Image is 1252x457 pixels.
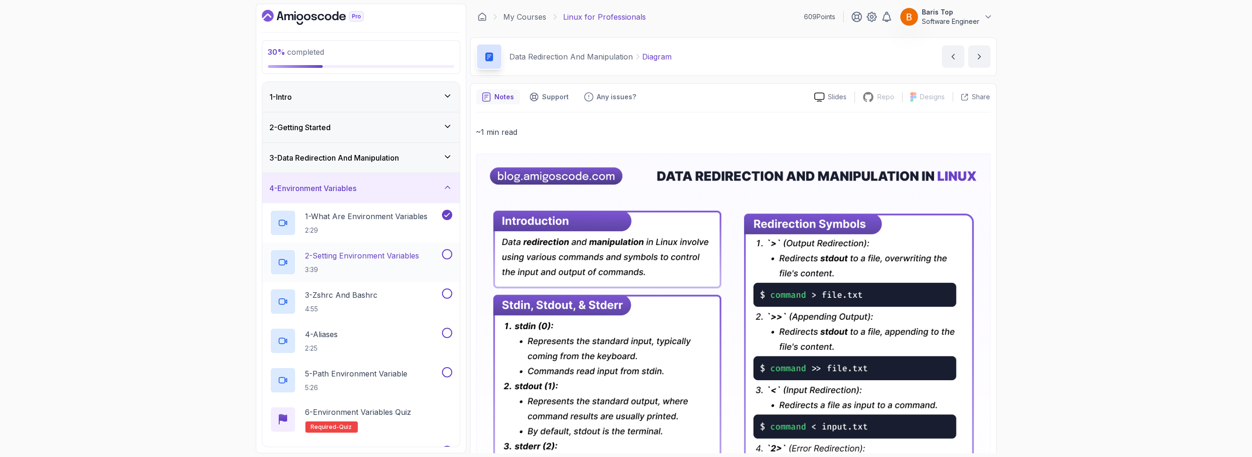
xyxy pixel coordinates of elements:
p: 4:55 [305,304,378,314]
p: 1 - What Are Environment Variables [305,211,428,222]
p: 3:39 [305,265,420,274]
p: 2:29 [305,226,428,235]
span: quiz [340,423,352,431]
button: next content [968,45,991,68]
button: 6-Environment Variables QuizRequired-quiz [270,406,452,433]
p: 5:26 [305,383,408,392]
button: Support button [524,89,575,104]
p: Linux for Professionals [564,11,646,22]
a: Dashboard [262,10,385,25]
a: Slides [807,92,854,102]
button: user profile imageBaris TopSoftware Engineer [900,7,993,26]
p: Support [543,92,569,102]
img: user profile image [900,8,918,26]
p: Designs [920,92,945,102]
p: Notes [495,92,514,102]
p: Data Redirection And Manipulation [510,51,633,62]
p: 4 - Aliases [305,329,338,340]
p: Share [972,92,991,102]
button: Feedback button [579,89,642,104]
h3: 4 - Environment Variables [270,183,357,194]
h3: 3 - Data Redirection And Manipulation [270,152,399,163]
p: ~1 min read [476,125,991,139]
p: 2:25 [305,344,338,353]
p: 609 Points [804,12,836,22]
p: Diagram [643,51,672,62]
p: Repo [878,92,895,102]
button: previous content [942,45,964,68]
button: 2-Getting Started [262,112,460,142]
button: 3-Zshrc And Bashrc4:55 [270,288,452,315]
button: Share [953,92,991,102]
button: 4-Environment Variables [262,173,460,203]
p: 6 - Environment Variables Quiz [305,406,412,418]
button: 1-Intro [262,82,460,112]
p: 3 - Zshrc And Bashrc [305,289,378,301]
p: 5 - Path Environment Variable [305,368,408,379]
button: notes button [476,89,520,104]
a: Dashboard [478,12,487,22]
button: 4-Aliases2:25 [270,328,452,354]
p: Slides [828,92,847,102]
p: 2 - Setting Environment Variables [305,250,420,261]
span: completed [268,47,325,57]
p: Software Engineer [922,17,980,26]
span: Required- [311,423,340,431]
h3: 1 - Intro [270,91,292,103]
button: 1-What Are Environment Variables2:29 [270,210,452,236]
button: 3-Data Redirection And Manipulation [262,143,460,173]
a: My Courses [504,11,547,22]
p: Baris Top [922,7,980,17]
h3: 2 - Getting Started [270,122,331,133]
span: 30 % [268,47,286,57]
p: 7 - Diagram [305,446,343,457]
button: 5-Path Environment Variable5:26 [270,367,452,393]
button: 2-Setting Environment Variables3:39 [270,249,452,275]
p: Any issues? [597,92,637,102]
